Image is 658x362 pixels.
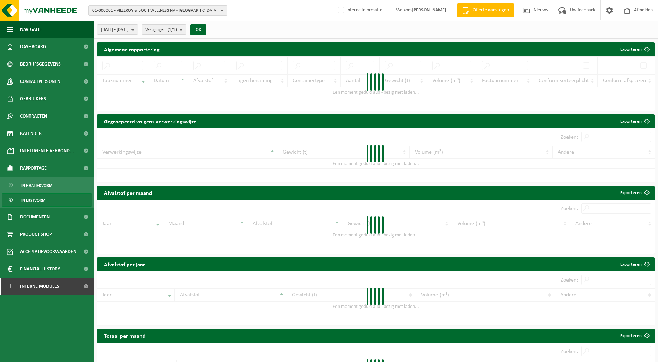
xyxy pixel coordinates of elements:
[615,257,654,271] a: Exporteren
[457,3,514,17] a: Offerte aanvragen
[142,24,186,35] button: Vestigingen(1/1)
[20,142,74,160] span: Intelligente verbond...
[21,194,45,207] span: In lijstvorm
[145,25,177,35] span: Vestigingen
[92,6,218,16] span: 01-000001 - VILLEROY & BOCH WELLNESS NV - [GEOGRAPHIC_DATA]
[471,7,511,14] span: Offerte aanvragen
[20,21,42,38] span: Navigatie
[336,5,382,16] label: Interne informatie
[101,25,129,35] span: [DATE] - [DATE]
[2,179,92,192] a: In grafiekvorm
[20,107,47,125] span: Contracten
[97,114,203,128] h2: Gegroepeerd volgens verwerkingswijze
[20,243,76,260] span: Acceptatievoorwaarden
[20,260,60,278] span: Financial History
[2,193,92,207] a: In lijstvorm
[20,226,52,243] span: Product Shop
[20,125,42,142] span: Kalender
[168,27,177,32] count: (1/1)
[615,329,654,343] a: Exporteren
[190,24,206,35] button: OK
[97,24,138,35] button: [DATE] - [DATE]
[20,38,46,55] span: Dashboard
[615,114,654,128] a: Exporteren
[97,257,152,271] h2: Afvalstof per jaar
[88,5,227,16] button: 01-000001 - VILLEROY & BOCH WELLNESS NV - [GEOGRAPHIC_DATA]
[97,186,159,199] h2: Afvalstof per maand
[20,90,46,107] span: Gebruikers
[7,278,13,295] span: I
[20,278,59,295] span: Interne modules
[20,55,61,73] span: Bedrijfsgegevens
[97,42,166,56] h2: Algemene rapportering
[615,186,654,200] a: Exporteren
[97,329,153,342] h2: Totaal per maand
[20,208,50,226] span: Documenten
[20,160,47,177] span: Rapportage
[615,42,654,56] button: Exporteren
[412,8,446,13] strong: [PERSON_NAME]
[20,73,60,90] span: Contactpersonen
[21,179,52,192] span: In grafiekvorm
